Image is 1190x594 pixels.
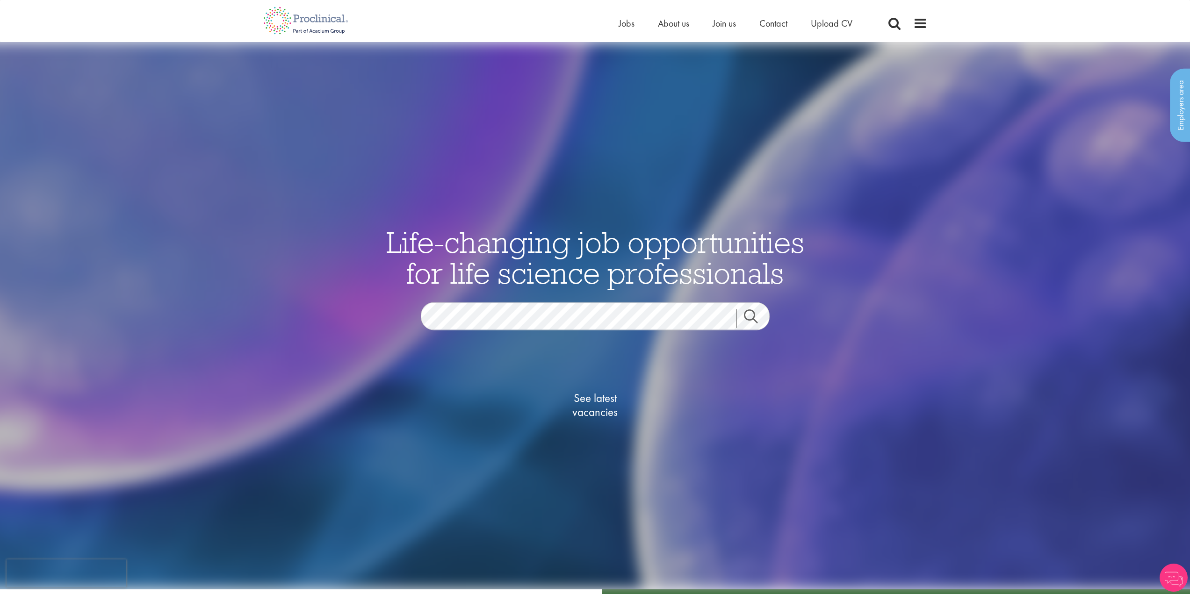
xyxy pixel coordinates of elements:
[811,17,852,29] a: Upload CV
[1160,564,1188,592] img: Chatbot
[658,17,689,29] a: About us
[619,17,635,29] a: Jobs
[548,354,642,457] a: See latestvacancies
[386,223,804,292] span: Life-changing job opportunities for life science professionals
[548,391,642,419] span: See latest vacancies
[713,17,736,29] a: Join us
[7,559,126,587] iframe: reCAPTCHA
[759,17,787,29] a: Contact
[736,309,777,328] a: Job search submit button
